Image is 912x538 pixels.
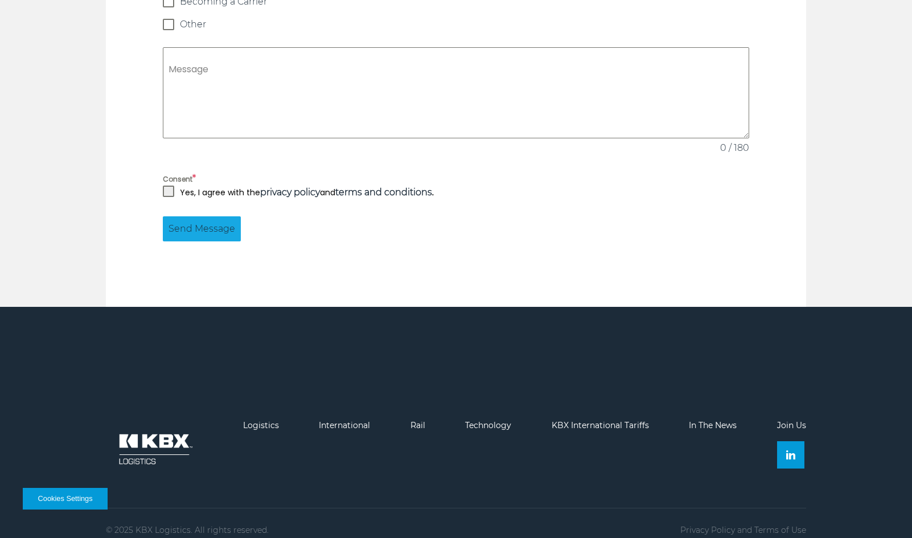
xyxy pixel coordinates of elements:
[106,421,203,478] img: kbx logo
[163,19,749,30] label: Other
[786,450,795,459] img: Linkedin
[680,525,735,535] a: Privacy Policy
[777,420,806,430] a: Join Us
[704,141,749,155] span: 0 / 180
[180,19,206,30] span: Other
[335,187,434,198] strong: .
[169,222,235,236] span: Send Message
[689,420,737,430] a: In The News
[163,172,749,186] label: Consent
[163,216,241,241] button: Send Message
[180,186,434,199] p: Yes, I agree with the and
[552,420,649,430] a: KBX International Tariffs
[243,420,279,430] a: Logistics
[23,488,108,510] button: Cookies Settings
[737,525,752,535] span: and
[465,420,511,430] a: Technology
[754,525,806,535] a: Terms of Use
[319,420,370,430] a: International
[106,525,269,535] p: © 2025 KBX Logistics. All rights reserved.
[260,187,320,198] a: privacy policy
[335,187,432,198] a: terms and conditions
[410,420,425,430] a: Rail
